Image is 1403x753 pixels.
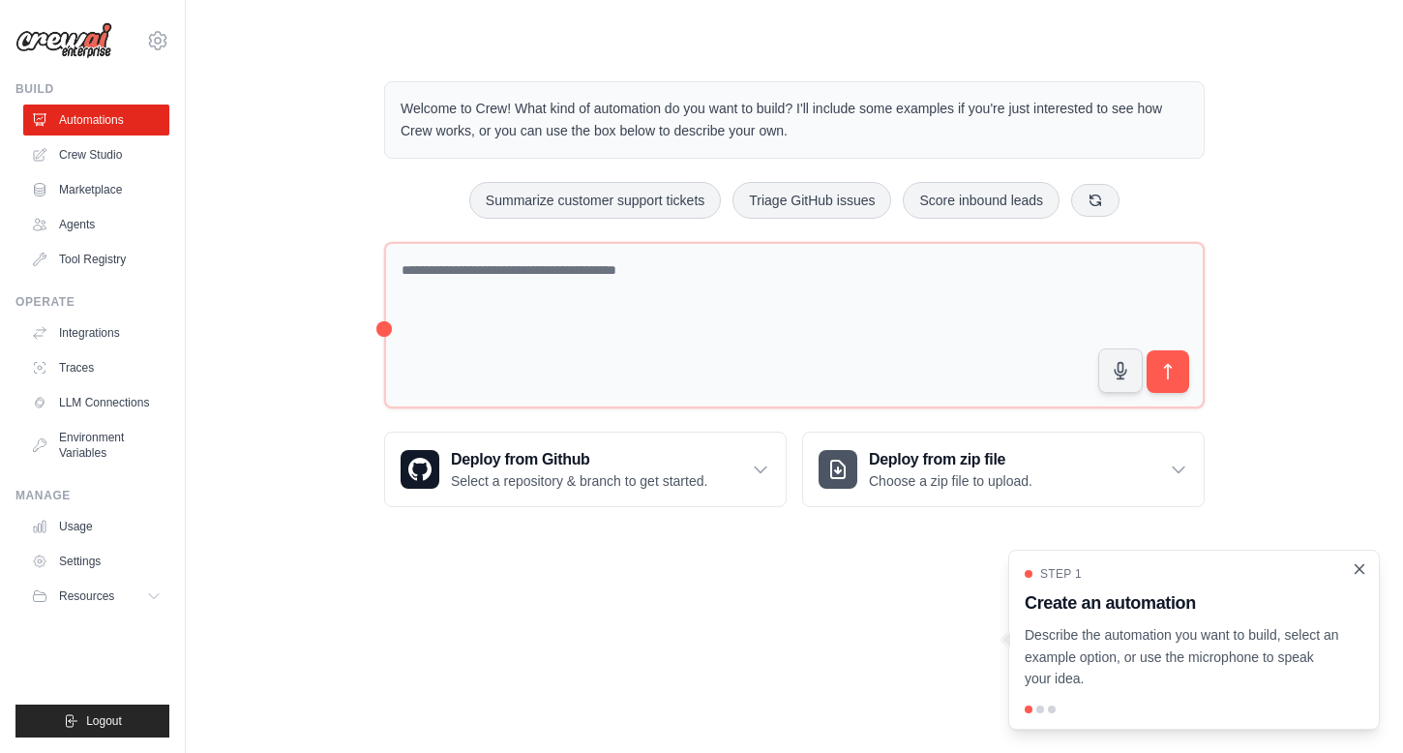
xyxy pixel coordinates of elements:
a: Environment Variables [23,422,169,468]
a: Traces [23,352,169,383]
a: Automations [23,105,169,136]
a: Marketplace [23,174,169,205]
img: Logo [15,22,112,59]
a: Settings [23,546,169,577]
p: Select a repository & branch to get started. [451,471,707,491]
p: Choose a zip file to upload. [869,471,1032,491]
a: Crew Studio [23,139,169,170]
button: Score inbound leads [903,182,1060,219]
button: Summarize customer support tickets [469,182,721,219]
span: Step 1 [1040,566,1082,582]
a: Agents [23,209,169,240]
h3: Deploy from Github [451,448,707,471]
button: Triage GitHub issues [732,182,891,219]
iframe: Chat Widget [1306,660,1403,753]
p: Describe the automation you want to build, select an example option, or use the microphone to spe... [1025,624,1340,690]
span: Resources [59,588,114,604]
div: Manage [15,488,169,503]
span: Logout [86,713,122,729]
button: Resources [23,581,169,612]
h3: Deploy from zip file [869,448,1032,471]
div: Build [15,81,169,97]
h3: Create an automation [1025,589,1340,617]
p: Welcome to Crew! What kind of automation do you want to build? I'll include some examples if you'... [401,98,1188,142]
a: Tool Registry [23,244,169,275]
div: Operate [15,294,169,310]
button: Logout [15,705,169,738]
button: Close walkthrough [1352,561,1367,577]
a: LLM Connections [23,387,169,418]
a: Usage [23,511,169,542]
a: Integrations [23,317,169,348]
